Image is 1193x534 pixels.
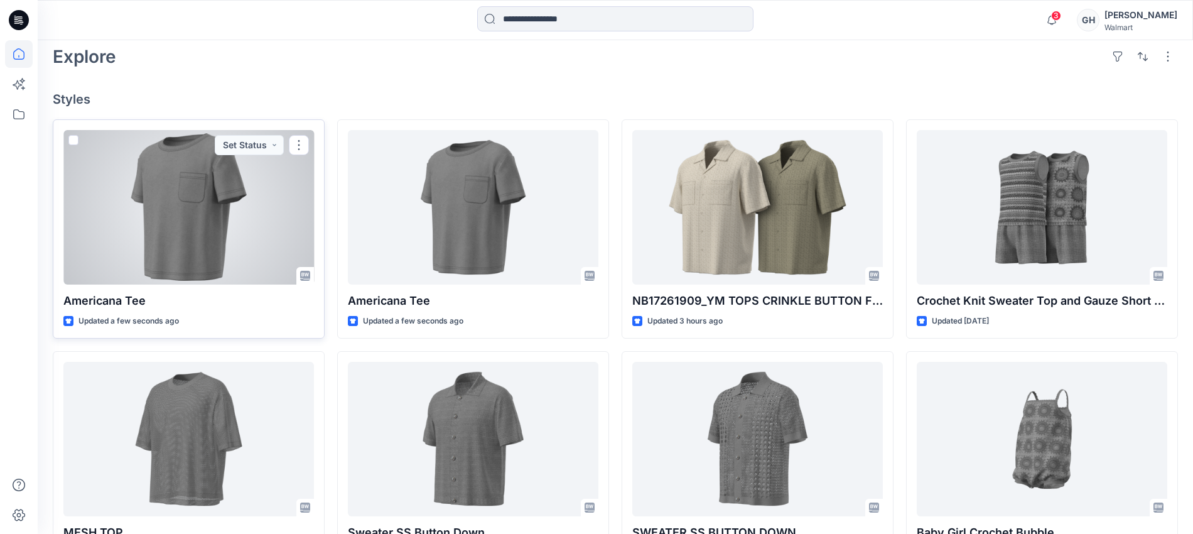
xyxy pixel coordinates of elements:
[932,315,989,328] p: Updated [DATE]
[63,130,314,285] a: Americana Tee
[348,130,598,285] a: Americana Tee
[1051,11,1061,21] span: 3
[63,292,314,310] p: Americana Tee
[53,92,1178,107] h4: Styles
[1077,9,1099,31] div: GH
[63,362,314,516] a: MESH TOP
[917,362,1167,516] a: Baby Girl Crochet Bubble
[632,292,883,310] p: NB17261909_YM TOPS CRINKLE BUTTON FRONT
[632,362,883,516] a: SWEATER SS BUTTON DOWN
[348,362,598,516] a: Sweater SS Button Down
[632,130,883,285] a: NB17261909_YM TOPS CRINKLE BUTTON FRONT
[1104,8,1177,23] div: [PERSON_NAME]
[917,292,1167,310] p: Crochet Knit Sweater Top and Gauze Short Set
[647,315,723,328] p: Updated 3 hours ago
[1104,23,1177,32] div: Walmart
[53,46,116,67] h2: Explore
[363,315,463,328] p: Updated a few seconds ago
[917,130,1167,285] a: Crochet Knit Sweater Top and Gauze Short Set
[348,292,598,310] p: Americana Tee
[78,315,179,328] p: Updated a few seconds ago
